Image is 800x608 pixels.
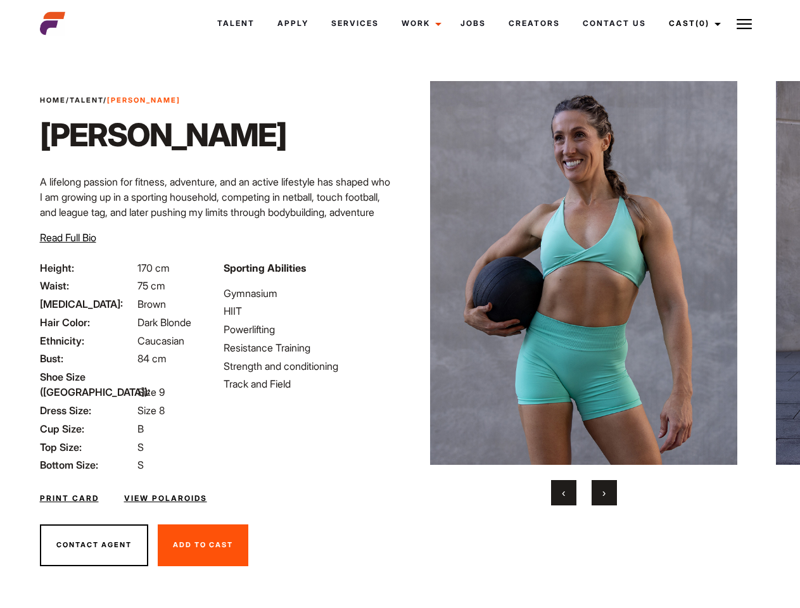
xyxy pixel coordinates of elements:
[70,96,103,104] a: Talent
[449,6,497,41] a: Jobs
[40,96,66,104] a: Home
[40,231,96,244] span: Read Full Bio
[40,11,65,36] img: cropped-aefm-brand-fav-22-square.png
[497,6,571,41] a: Creators
[107,96,181,104] strong: [PERSON_NAME]
[137,279,165,292] span: 75 cm
[657,6,728,41] a: Cast(0)
[40,230,96,245] button: Read Full Bio
[390,6,449,41] a: Work
[40,296,135,312] span: [MEDICAL_DATA]:
[737,16,752,32] img: Burger icon
[137,441,144,453] span: S
[224,262,306,274] strong: Sporting Abilities
[40,95,181,106] span: / /
[40,315,135,330] span: Hair Color:
[40,421,135,436] span: Cup Size:
[571,6,657,41] a: Contact Us
[40,333,135,348] span: Ethnicity:
[224,322,392,337] li: Powerlifting
[137,459,144,471] span: S
[137,334,184,347] span: Caucasian
[224,286,392,301] li: Gymnasium
[224,376,392,391] li: Track and Field
[40,440,135,455] span: Top Size:
[40,116,286,154] h1: [PERSON_NAME]
[137,404,165,417] span: Size 8
[40,174,393,235] p: A lifelong passion for fitness, adventure, and an active lifestyle has shaped who I am growing up...
[158,524,248,566] button: Add To Cast
[137,422,144,435] span: B
[40,493,99,504] a: Print Card
[124,493,207,504] a: View Polaroids
[224,358,392,374] li: Strength and conditioning
[40,524,148,566] button: Contact Agent
[40,351,135,366] span: Bust:
[695,18,709,28] span: (0)
[206,6,266,41] a: Talent
[40,457,135,472] span: Bottom Size:
[137,262,170,274] span: 170 cm
[137,298,166,310] span: Brown
[562,486,565,499] span: Previous
[224,340,392,355] li: Resistance Training
[266,6,320,41] a: Apply
[137,352,167,365] span: 84 cm
[40,403,135,418] span: Dress Size:
[137,386,165,398] span: Size 9
[40,369,135,400] span: Shoe Size ([GEOGRAPHIC_DATA]):
[173,540,233,549] span: Add To Cast
[224,303,392,319] li: HIIT
[40,260,135,275] span: Height:
[602,486,606,499] span: Next
[40,278,135,293] span: Waist:
[137,316,191,329] span: Dark Blonde
[320,6,390,41] a: Services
